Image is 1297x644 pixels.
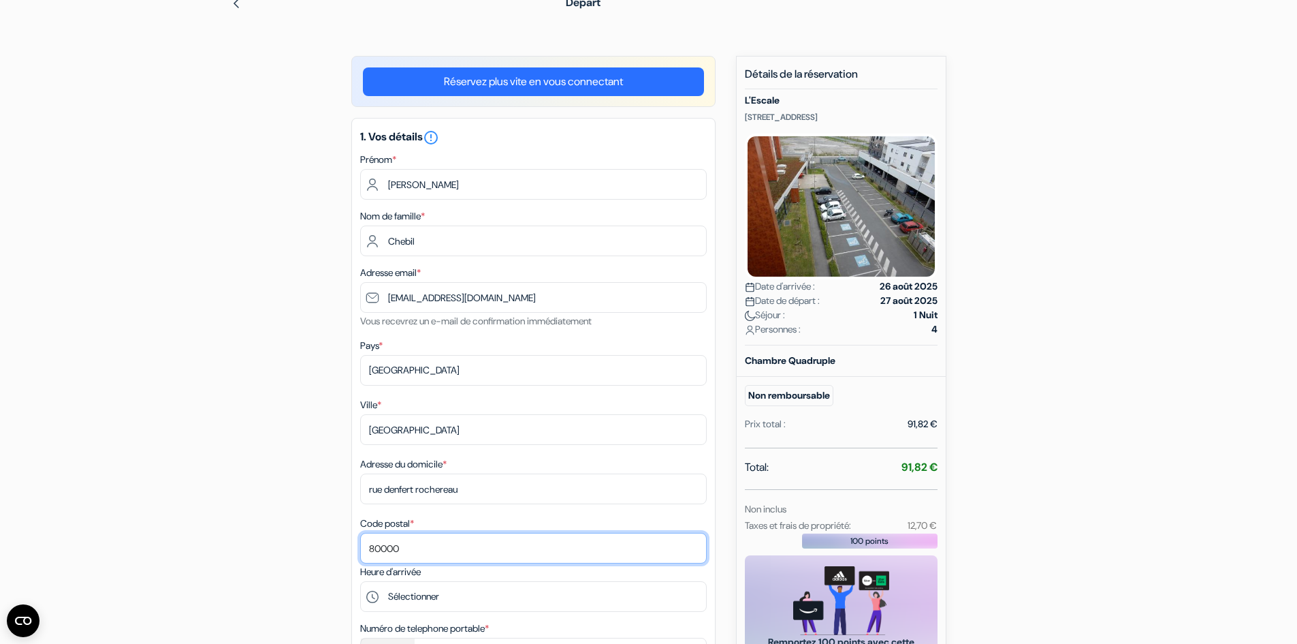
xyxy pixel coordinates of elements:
[745,459,769,476] span: Total:
[745,325,755,335] img: user_icon.svg
[360,315,592,327] small: Vous recevrez un e-mail de confirmation immédiatement
[880,279,938,294] strong: 26 août 2025
[360,517,414,531] label: Code postal
[931,322,938,337] strong: 4
[360,153,396,167] label: Prénom
[360,339,383,353] label: Pays
[360,565,421,579] label: Heure d'arrivée
[360,622,489,636] label: Numéro de telephone portable
[360,266,421,280] label: Adresse email
[745,417,786,431] div: Prix total :
[914,308,938,322] strong: 1 Nuit
[360,209,425,224] label: Nom de famille
[745,294,820,308] span: Date de départ :
[360,457,447,472] label: Adresse du domicile
[880,294,938,308] strong: 27 août 2025
[908,417,938,431] div: 91,82 €
[850,535,888,547] span: 100 points
[745,279,815,294] span: Date d'arrivée :
[745,67,938,89] h5: Détails de la réservation
[793,566,889,635] img: gift_card_hero_new.png
[360,282,707,313] input: Entrer adresse e-mail
[745,311,755,321] img: moon.svg
[745,308,785,322] span: Séjour :
[745,282,755,292] img: calendar.svg
[908,519,937,532] small: 12,70 €
[745,322,801,337] span: Personnes :
[745,296,755,307] img: calendar.svg
[745,112,938,123] p: [STREET_ADDRESS]
[360,129,707,146] h5: 1. Vos détails
[745,385,833,406] small: Non remboursable
[360,169,707,200] input: Entrez votre prénom
[745,354,835,367] b: Chambre Quadruple
[423,129,439,146] i: error_outline
[360,226,707,256] input: Entrer le nom de famille
[363,67,704,96] a: Réservez plus vite en vous connectant
[360,398,381,412] label: Ville
[423,129,439,144] a: error_outline
[7,604,39,637] button: Ouvrir le widget CMP
[745,503,786,515] small: Non inclus
[745,95,938,106] h5: L'Escale
[901,460,938,474] strong: 91,82 €
[745,519,851,532] small: Taxes et frais de propriété:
